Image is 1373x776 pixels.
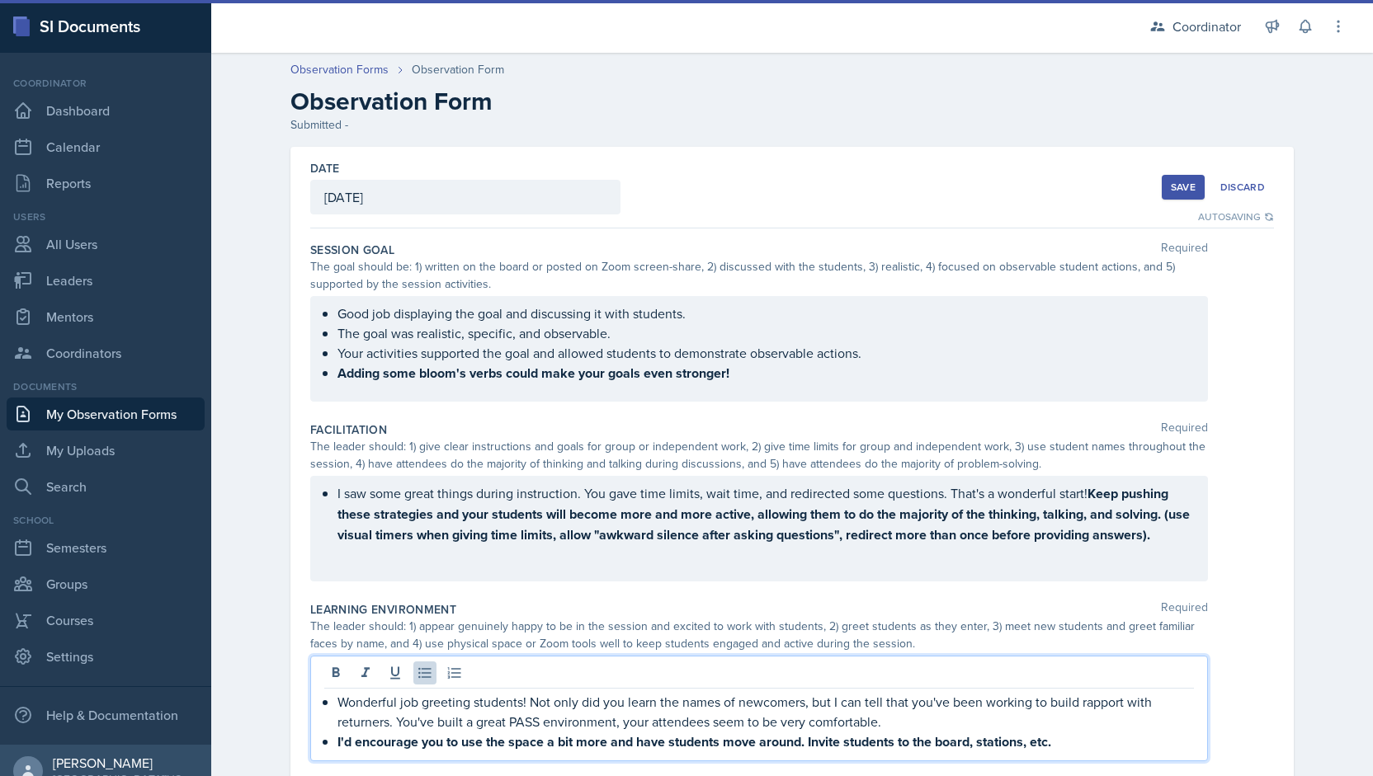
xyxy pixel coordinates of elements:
a: Reports [7,167,205,200]
a: Semesters [7,531,205,564]
a: Dashboard [7,94,205,127]
a: Coordinators [7,336,205,369]
div: School [7,513,205,528]
div: Users [7,209,205,224]
div: Documents [7,379,205,394]
div: Discard [1220,181,1265,194]
span: Required [1161,601,1208,618]
h2: Observation Form [290,87,1294,116]
div: Submitted - [290,116,1294,134]
p: Wonderful job greeting students! Not only did you learn the names of newcomers, but I can tell th... [337,692,1194,731]
a: My Uploads [7,434,205,467]
div: The leader should: 1) give clear instructions and goals for group or independent work, 2) give ti... [310,438,1208,473]
a: My Observation Forms [7,397,205,430]
p: The goal was realistic, specific, and observable. [337,323,1194,343]
a: Search [7,470,205,503]
label: Date [310,160,339,176]
div: [PERSON_NAME] [53,755,198,771]
a: Observation Forms [290,61,389,78]
div: Observation Form [412,61,504,78]
a: All Users [7,228,205,261]
div: Save [1171,181,1196,194]
label: Learning Environment [310,601,456,618]
p: Good job displaying the goal and discussing it with students. [337,303,1194,323]
a: Leaders [7,264,205,297]
span: Required [1161,421,1208,438]
strong: Adding some bloom's verbs could make your goals even stronger! [337,364,729,383]
div: Coordinator [7,76,205,91]
div: Coordinator [1172,16,1241,36]
span: Required [1161,242,1208,258]
div: The leader should: 1) appear genuinely happy to be in the session and excited to work with studen... [310,618,1208,652]
a: Mentors [7,300,205,333]
a: Courses [7,604,205,637]
a: Settings [7,640,205,673]
p: Your activities supported the goal and allowed students to demonstrate observable actions. [337,343,1194,363]
div: Autosaving [1198,209,1274,224]
strong: I'd encourage you to use the space a bit more and have students move around. Invite students to t... [337,732,1051,751]
div: The goal should be: 1) written on the board or posted on Zoom screen-share, 2) discussed with the... [310,258,1208,293]
div: Help & Documentation [7,698,205,731]
label: Facilitation [310,421,387,438]
a: Groups [7,567,205,600]
label: Session Goal [310,242,394,258]
p: I saw some great things during instruction. You gave time limits, wait time, and redirected some ... [337,483,1194,545]
button: Save [1162,175,1205,200]
button: Discard [1211,175,1274,200]
a: Calendar [7,130,205,163]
